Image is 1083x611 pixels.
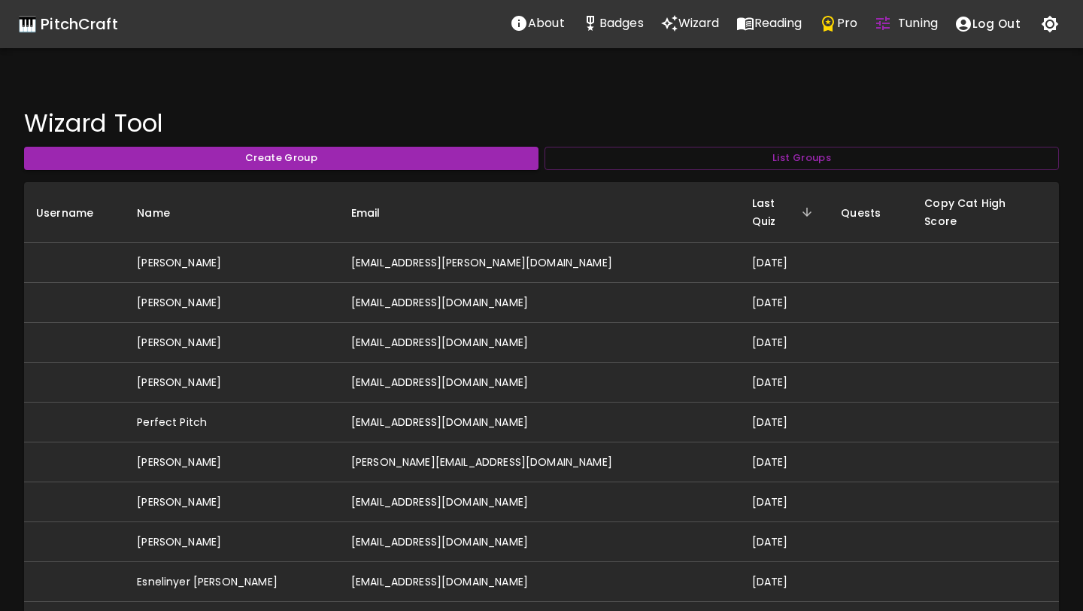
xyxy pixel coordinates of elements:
td: [PERSON_NAME] [125,442,339,482]
td: [EMAIL_ADDRESS][DOMAIN_NAME] [339,403,740,442]
td: [PERSON_NAME] [125,323,339,363]
span: Last Quiz [752,194,818,230]
a: Pro [811,8,866,40]
td: [EMAIL_ADDRESS][DOMAIN_NAME] [339,363,740,403]
td: [EMAIL_ADDRESS][PERSON_NAME][DOMAIN_NAME] [339,243,740,283]
td: Esnelinyer [PERSON_NAME] [125,562,339,602]
td: [PERSON_NAME] [125,522,339,562]
button: Pro [811,8,866,38]
td: [PERSON_NAME] [125,363,339,403]
td: [PERSON_NAME] [125,482,339,522]
td: [EMAIL_ADDRESS][DOMAIN_NAME] [339,283,740,323]
a: Wizard [652,8,728,40]
td: [PERSON_NAME] [125,283,339,323]
span: Quests [841,204,900,222]
td: Perfect Pitch [125,403,339,442]
button: About [502,8,573,38]
a: Tuning Quiz [866,8,946,40]
span: Name [137,204,190,222]
td: [DATE] [740,323,830,363]
td: [DATE] [740,482,830,522]
td: [DATE] [740,403,830,442]
td: [EMAIL_ADDRESS][DOMAIN_NAME] [339,482,740,522]
p: Badges [599,14,644,32]
span: Email [351,204,400,222]
span: Copy Cat High Score [924,194,1047,230]
h4: Wizard Tool [24,108,1059,138]
td: [EMAIL_ADDRESS][DOMAIN_NAME] [339,562,740,602]
button: Stats [573,8,652,38]
p: Wizard [678,14,720,32]
button: Reading [728,8,811,38]
td: [PERSON_NAME] [125,243,339,283]
button: account of current user [946,8,1029,40]
td: [DATE] [740,283,830,323]
p: Pro [837,14,857,32]
td: [PERSON_NAME][EMAIL_ADDRESS][DOMAIN_NAME] [339,442,740,482]
td: [DATE] [740,363,830,403]
a: 🎹 PitchCraft [18,12,118,36]
a: Reading [728,8,811,40]
p: Reading [754,14,802,32]
button: Wizard [652,8,728,38]
td: [DATE] [740,562,830,602]
a: About [502,8,573,40]
td: [DATE] [740,442,830,482]
span: Username [36,204,113,222]
p: Tuning [898,14,938,32]
a: Stats [573,8,652,40]
td: [EMAIL_ADDRESS][DOMAIN_NAME] [339,323,740,363]
td: [DATE] [740,243,830,283]
button: List Groups [545,147,1059,170]
button: Tuning Quiz [866,8,946,38]
button: Create Group [24,147,538,170]
p: About [528,14,565,32]
td: [DATE] [740,522,830,562]
td: [EMAIL_ADDRESS][DOMAIN_NAME] [339,522,740,562]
